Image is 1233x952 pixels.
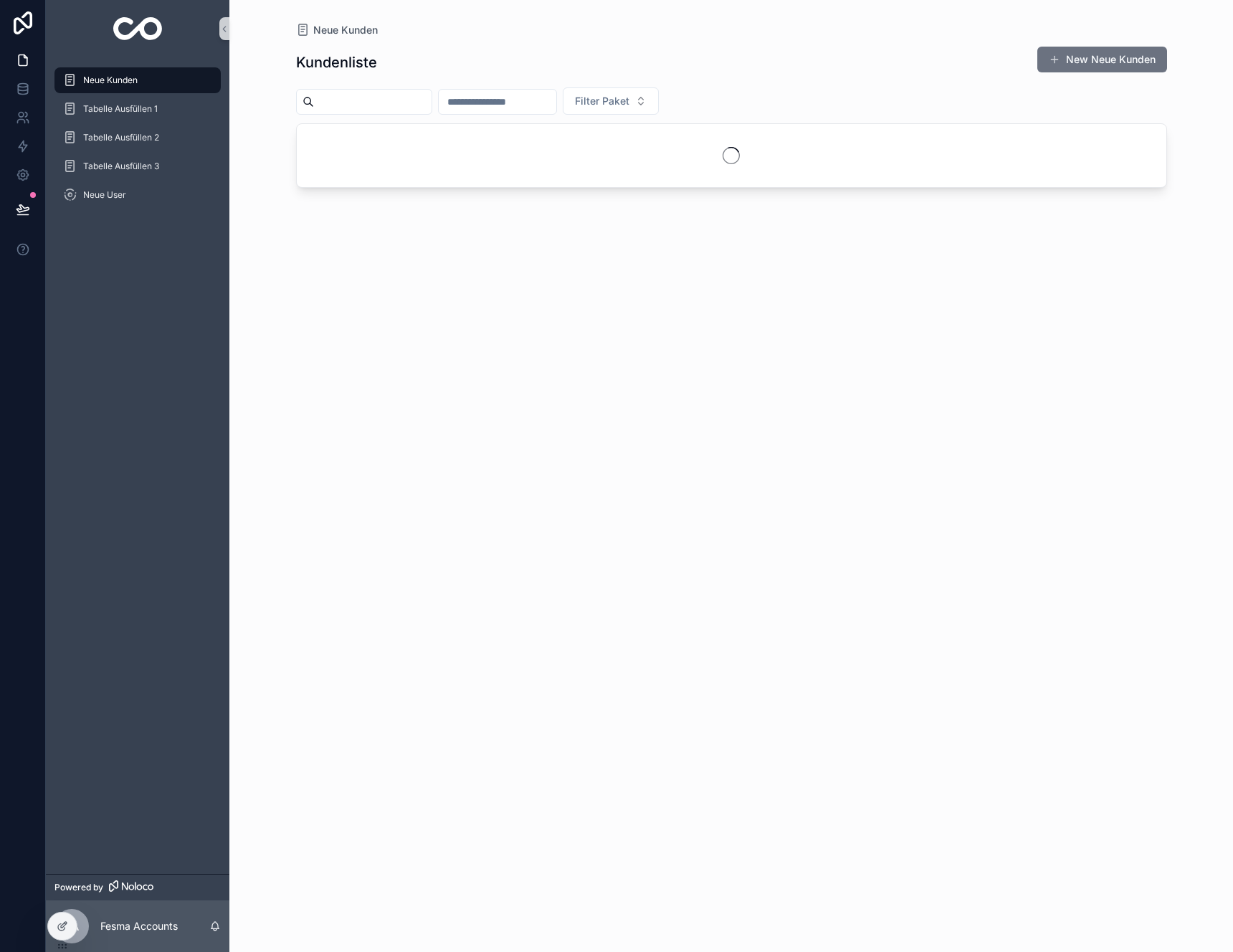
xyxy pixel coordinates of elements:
span: Neue User [83,189,126,201]
img: App logo [113,17,163,40]
a: Powered by [46,874,229,900]
span: Tabelle Ausfüllen 3 [83,161,159,172]
a: Tabelle Ausfüllen 1 [54,96,221,122]
span: Tabelle Ausfüllen 2 [83,132,159,143]
a: Neue Kunden [296,23,378,37]
a: Neue Kunden [54,67,221,93]
span: Neue Kunden [83,75,138,86]
button: Select Button [563,87,659,115]
span: Filter Paket [575,94,629,108]
span: Tabelle Ausfüllen 1 [83,103,158,115]
h1: Kundenliste [296,52,377,72]
span: Neue Kunden [313,23,378,37]
button: New Neue Kunden [1037,47,1167,72]
a: Neue User [54,182,221,208]
a: Tabelle Ausfüllen 2 [54,125,221,151]
div: scrollable content [46,57,229,227]
p: Fesma Accounts [100,919,178,933]
a: Tabelle Ausfüllen 3 [54,153,221,179]
span: Powered by [54,882,103,893]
